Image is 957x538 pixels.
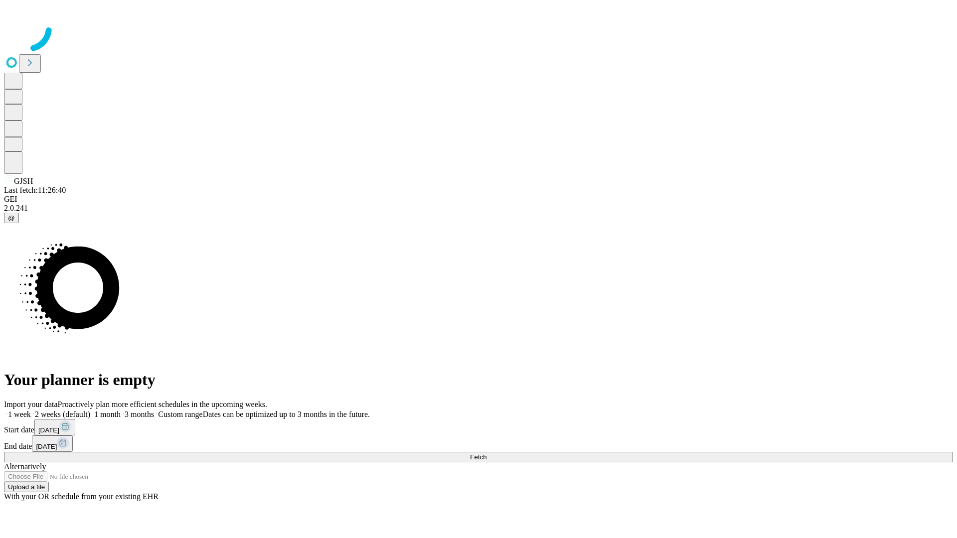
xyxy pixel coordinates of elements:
[4,435,953,452] div: End date
[34,419,75,435] button: [DATE]
[4,195,953,204] div: GEI
[8,214,15,222] span: @
[35,410,90,418] span: 2 weeks (default)
[14,177,33,185] span: GJSH
[4,371,953,389] h1: Your planner is empty
[4,213,19,223] button: @
[125,410,154,418] span: 3 months
[4,482,49,492] button: Upload a file
[4,186,66,194] span: Last fetch: 11:26:40
[58,400,267,408] span: Proactively plan more efficient schedules in the upcoming weeks.
[4,452,953,462] button: Fetch
[4,462,46,471] span: Alternatively
[32,435,73,452] button: [DATE]
[4,204,953,213] div: 2.0.241
[94,410,121,418] span: 1 month
[8,410,31,418] span: 1 week
[158,410,202,418] span: Custom range
[4,419,953,435] div: Start date
[36,443,57,450] span: [DATE]
[470,453,486,461] span: Fetch
[203,410,370,418] span: Dates can be optimized up to 3 months in the future.
[4,400,58,408] span: Import your data
[38,426,59,434] span: [DATE]
[4,492,159,501] span: With your OR schedule from your existing EHR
